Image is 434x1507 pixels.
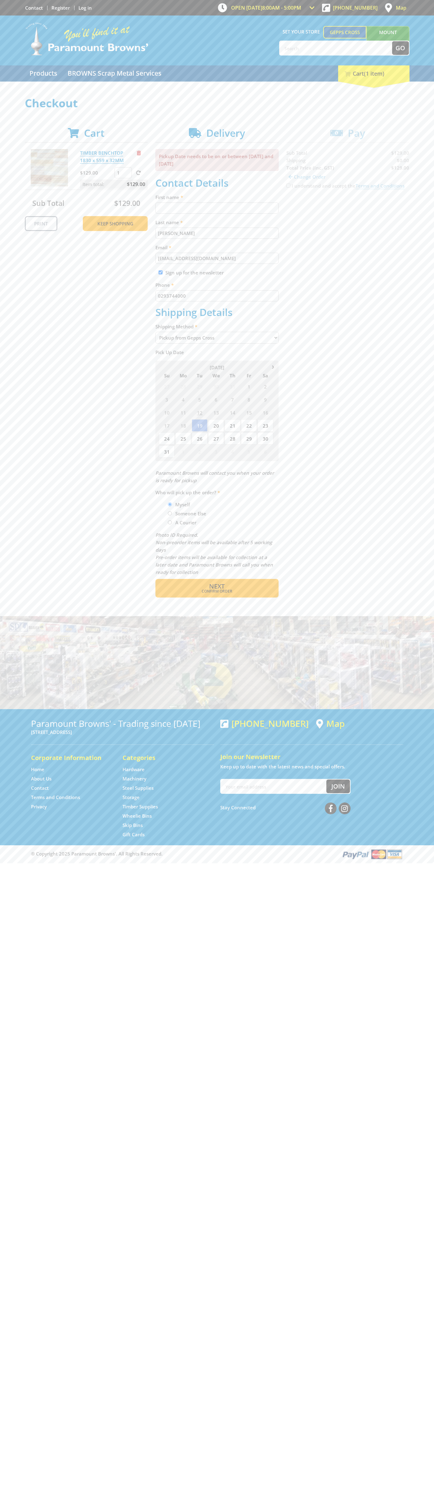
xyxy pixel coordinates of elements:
img: PayPal, Mastercard, Visa accepted [341,848,403,860]
input: Please select who will pick up the order. [168,511,172,515]
span: 5 [241,445,257,458]
input: Please enter your first name. [155,202,279,214]
label: Phone [155,281,279,289]
span: 28 [225,432,240,445]
span: 14 [225,406,240,419]
span: 22 [241,419,257,432]
span: 7 [225,393,240,406]
label: Email [155,244,279,251]
p: $129.00 [80,169,113,176]
input: Please select who will pick up the order. [168,520,172,524]
a: Go to the Machinery page [123,776,146,782]
span: 5 [192,393,208,406]
label: First name [155,193,279,201]
span: Next [209,582,225,590]
div: Cart [338,65,409,82]
span: 4 [225,445,240,458]
input: Please enter your last name. [155,228,279,239]
h5: Categories [123,753,202,762]
input: Please select who will pick up the order. [168,502,172,506]
a: Gepps Cross [323,26,366,38]
span: 6 [208,393,224,406]
span: 12 [192,406,208,419]
span: Fr [241,371,257,380]
select: Please select a shipping method. [155,332,279,344]
label: A Courier [173,517,199,528]
span: $129.00 [114,198,140,208]
span: 30 [257,432,273,445]
a: Go to the Contact page [25,5,43,11]
span: 28 [175,380,191,393]
span: 17 [159,419,175,432]
span: 20 [208,419,224,432]
a: Go to the BROWNS Scrap Metal Services page [63,65,166,82]
span: Tu [192,371,208,380]
span: 3 [208,445,224,458]
span: 27 [159,380,175,393]
input: Please enter your email address. [155,253,279,264]
span: 26 [192,432,208,445]
a: TIMBER BENCHTOP 1830 x 559 x 32MM [80,150,124,164]
span: 23 [257,419,273,432]
button: Join [326,780,350,793]
a: View a map of Gepps Cross location [316,718,345,729]
em: Photo ID Required. Non-preorder items will be available after 5 working days Pre-order items will... [155,532,273,575]
a: Mount [PERSON_NAME] [366,26,409,50]
span: 11 [175,406,191,419]
a: Go to the Steel Supplies page [123,785,154,791]
button: Go [392,41,409,55]
a: Go to the Home page [31,766,44,773]
span: 24 [159,432,175,445]
label: Last name [155,219,279,226]
span: 9 [257,393,273,406]
span: (1 item) [364,70,384,77]
h3: Paramount Browns' - Trading since [DATE] [31,718,214,728]
span: 3 [159,393,175,406]
input: Your email address [221,780,326,793]
span: Confirm order [169,589,265,593]
a: Go to the Privacy page [31,803,47,810]
a: Go to the Gift Cards page [123,831,145,838]
input: Search [280,41,392,55]
span: 25 [175,432,191,445]
span: 10 [159,406,175,419]
span: Sa [257,371,273,380]
span: 19 [192,419,208,432]
span: Th [225,371,240,380]
a: Go to the Skip Bins page [123,822,143,829]
span: 13 [208,406,224,419]
label: Shipping Method [155,323,279,330]
span: 27 [208,432,224,445]
a: Go to the Timber Supplies page [123,803,158,810]
span: $129.00 [127,180,145,189]
span: 30 [208,380,224,393]
span: 16 [257,406,273,419]
a: Go to the About Us page [31,776,51,782]
span: 31 [225,380,240,393]
div: [PHONE_NUMBER] [220,718,309,728]
label: Pick Up Date [155,349,279,356]
span: Cart [84,126,105,140]
p: Item total: [80,180,148,189]
label: Myself [173,499,192,510]
span: 18 [175,419,191,432]
a: Print [25,216,57,231]
a: Go to the Contact page [31,785,49,791]
em: Paramount Browns will contact you when your order is ready for pickup [155,470,274,483]
span: 21 [225,419,240,432]
a: Go to the Terms and Conditions page [31,794,80,801]
span: Su [159,371,175,380]
a: Go to the Wheelie Bins page [123,813,152,819]
span: 29 [241,432,257,445]
label: Someone Else [173,508,208,519]
div: Stay Connected [220,800,351,815]
a: Keep Shopping [83,216,148,231]
h2: Contact Details [155,177,279,189]
img: TIMBER BENCHTOP 1830 x 559 x 32MM [31,149,68,186]
button: Next Confirm order [155,579,279,598]
h5: Corporate Information [31,753,110,762]
h2: Shipping Details [155,306,279,318]
span: 15 [241,406,257,419]
label: Sign up for the newsletter [165,269,224,276]
span: 1 [241,380,257,393]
